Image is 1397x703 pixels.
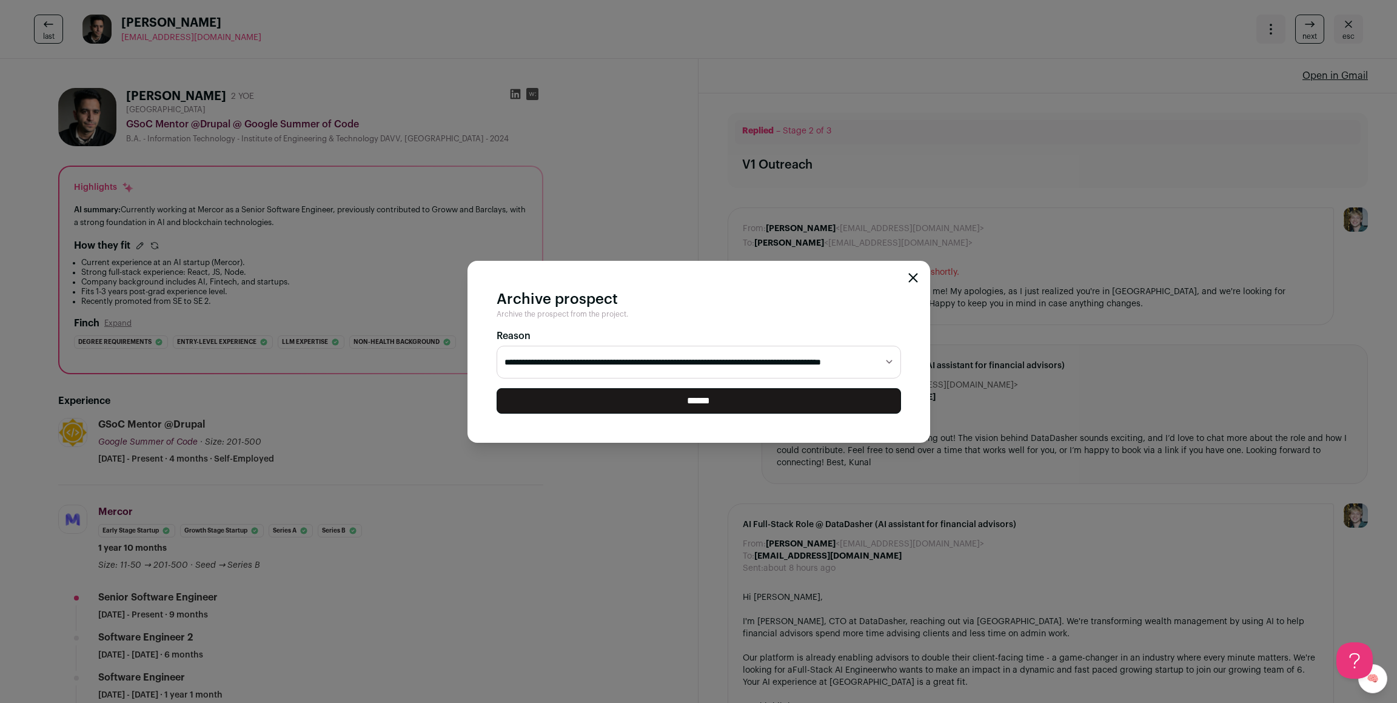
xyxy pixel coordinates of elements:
[497,290,901,309] h2: Archive prospect
[497,309,628,319] span: Archive the prospect from the project.
[1358,664,1387,693] a: 🧠
[1336,642,1373,679] iframe: Help Scout Beacon - Open
[908,273,918,283] button: Close modal
[497,329,901,343] label: Reason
